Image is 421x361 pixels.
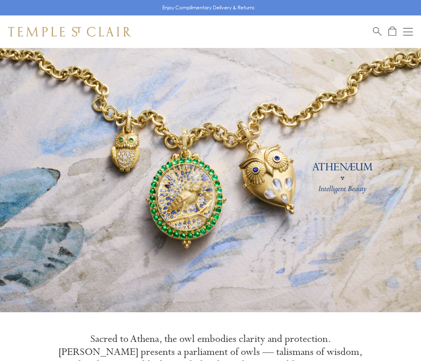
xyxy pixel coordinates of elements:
img: Temple St. Clair [8,27,131,37]
p: Enjoy Complimentary Delivery & Returns [162,4,255,12]
a: Open Shopping Bag [388,26,396,37]
a: Search [373,26,382,37]
button: Open navigation [403,27,413,37]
